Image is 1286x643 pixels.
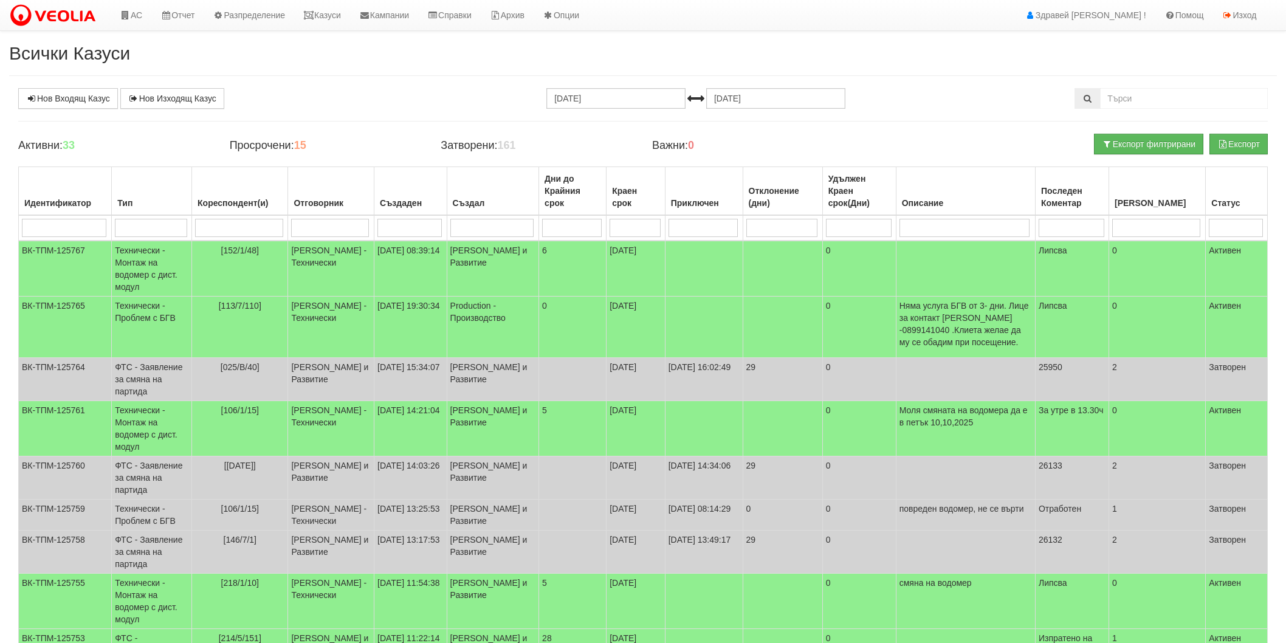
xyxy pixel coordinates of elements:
div: Отговорник [291,194,371,211]
td: [PERSON_NAME] и Развитие [447,500,539,531]
td: [DATE] 16:02:49 [665,358,743,401]
span: Липсва [1039,578,1067,588]
th: Отклонение (дни): No sort applied, activate to apply an ascending sort [743,167,822,216]
td: [DATE] 19:30:34 [374,297,447,358]
th: Отговорник: No sort applied, activate to apply an ascending sort [288,167,374,216]
span: 26132 [1039,535,1062,545]
td: 0 [822,456,896,500]
div: Кореспондент(и) [195,194,284,211]
span: [025/В/40] [221,362,260,372]
td: Production - Производство [447,297,539,358]
h4: Затворени: [441,140,634,152]
p: повреден водомер, не се върти [899,503,1032,515]
span: [106/1/15] [221,405,259,415]
span: [214/5/151] [219,633,261,643]
td: [DATE] [607,531,665,574]
td: [DATE] [607,500,665,531]
td: 0 [1109,401,1206,456]
th: Тип: No sort applied, activate to apply an ascending sort [112,167,192,216]
span: [[DATE]] [224,461,256,470]
h4: Важни: [652,140,845,152]
td: 0 [1109,297,1206,358]
button: Експорт [1209,134,1268,154]
img: VeoliaLogo.png [9,3,101,29]
h2: Всички Казуси [9,43,1277,63]
span: 26133 [1039,461,1062,470]
td: [PERSON_NAME] и Развитие [288,358,374,401]
td: ВК-ТПМ-125759 [19,500,112,531]
td: Активен [1206,241,1268,297]
td: Активен [1206,297,1268,358]
th: Описание: No sort applied, activate to apply an ascending sort [896,167,1035,216]
span: Отработен [1039,504,1081,514]
td: [PERSON_NAME] и Развитие [447,241,539,297]
button: Експорт филтрирани [1094,134,1203,154]
p: смяна на водомер [899,577,1032,589]
td: [DATE] [607,297,665,358]
b: 0 [688,139,694,151]
a: Нов Входящ Казус [18,88,118,109]
td: 0 [822,500,896,531]
span: Липсва [1039,301,1067,311]
b: 161 [497,139,515,151]
h4: Активни: [18,140,211,152]
th: Кореспондент(и): No sort applied, activate to apply an ascending sort [192,167,288,216]
td: [DATE] [607,456,665,500]
td: ВК-ТПМ-125761 [19,401,112,456]
td: [PERSON_NAME] и Развитие [447,456,539,500]
span: 6 [542,246,547,255]
div: Създал [450,194,536,211]
p: Няма услуга БГВ от 3- дни. Лице за контакт [PERSON_NAME] -0899141040 .Клиета желае да му се обади... [899,300,1032,348]
h4: Просрочени: [230,140,423,152]
td: [DATE] 11:54:38 [374,574,447,629]
td: ВК-ТПМ-125760 [19,456,112,500]
span: [152/1/48] [221,246,259,255]
th: Брой Файлове: No sort applied, activate to apply an ascending sort [1109,167,1206,216]
div: Статус [1209,194,1264,211]
td: Технически - Проблем с БГВ [112,297,192,358]
td: [PERSON_NAME] и Развитие [447,401,539,456]
td: ФТС - Заявление за смяна на партида [112,358,192,401]
td: [DATE] 08:39:14 [374,241,447,297]
b: 15 [294,139,306,151]
td: [PERSON_NAME] - Технически [288,401,374,456]
td: 0 [1109,574,1206,629]
td: Затворен [1206,500,1268,531]
div: Приключен [669,194,740,211]
th: Дни до Крайния срок: No sort applied, activate to apply an ascending sort [539,167,607,216]
th: Приключен: No sort applied, activate to apply an ascending sort [665,167,743,216]
td: ФТС - Заявление за смяна на партида [112,456,192,500]
span: 25950 [1039,362,1062,372]
td: Активен [1206,574,1268,629]
b: 33 [63,139,75,151]
td: ВК-ТПМ-125755 [19,574,112,629]
td: 0 [822,358,896,401]
td: [DATE] 13:25:53 [374,500,447,531]
td: ВК-ТПМ-125767 [19,241,112,297]
td: 0 [822,531,896,574]
td: Активен [1206,401,1268,456]
div: Последен Коментар [1039,182,1105,211]
td: [DATE] 08:14:29 [665,500,743,531]
span: [106/1/15] [221,504,259,514]
th: Удължен Краен срок(Дни): No sort applied, activate to apply an ascending sort [822,167,896,216]
td: [DATE] 13:49:17 [665,531,743,574]
div: Дни до Крайния срок [542,170,603,211]
td: Технически - Монтаж на водомер с дист. модул [112,574,192,629]
td: 2 [1109,358,1206,401]
td: 1 [1109,500,1206,531]
span: 5 [542,405,547,415]
td: Затворен [1206,531,1268,574]
td: 0 [822,297,896,358]
td: ВК-ТПМ-125758 [19,531,112,574]
td: 0 [1109,241,1206,297]
td: [PERSON_NAME] и Развитие [447,574,539,629]
span: 0 [542,301,547,311]
td: [PERSON_NAME] - Технически [288,241,374,297]
td: [PERSON_NAME] и Развитие [288,531,374,574]
td: [DATE] [607,358,665,401]
a: Нов Изходящ Казус [120,88,224,109]
td: ВК-ТПМ-125765 [19,297,112,358]
div: Удължен Краен срок(Дни) [826,170,893,211]
th: Статус: No sort applied, activate to apply an ascending sort [1206,167,1268,216]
